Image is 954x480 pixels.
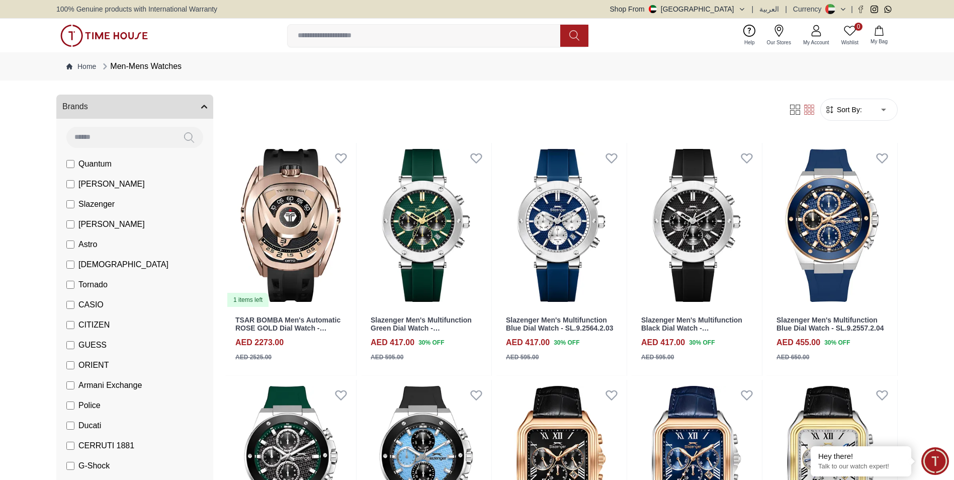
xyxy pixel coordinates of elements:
[66,341,74,349] input: GUESS
[371,337,414,349] h4: AED 417.00
[100,60,182,72] div: Men-Mens Watches
[837,39,862,46] span: Wishlist
[78,379,142,391] span: Armani Exchange
[56,4,217,14] span: 100% Genuine products with International Warranty
[825,105,862,115] button: Sort By:
[56,95,213,119] button: Brands
[761,23,797,48] a: Our Stores
[66,381,74,389] input: Armani Exchange
[641,337,685,349] h4: AED 417.00
[78,399,101,412] span: Police
[227,293,269,307] div: 1 items left
[66,361,74,369] input: ORIENT
[66,281,74,289] input: Tornado
[506,353,539,362] div: AED 595.00
[78,440,134,452] span: CERRUTI 1881
[835,23,864,48] a: 0Wishlist
[235,316,340,341] a: TSAR BOMBA Men's Automatic ROSE GOLD Dial Watch - TB8213ASET-07
[225,143,356,308] img: TSAR BOMBA Men's Automatic ROSE GOLD Dial Watch - TB8213ASET-07
[78,420,101,432] span: Ducati
[78,218,145,230] span: [PERSON_NAME]
[752,4,754,14] span: |
[793,4,826,14] div: Currency
[361,143,491,308] img: Slazenger Men's Multifunction Green Dial Watch - SL.9.2564.2.05
[78,319,110,331] span: CITIZEN
[66,241,74,249] input: Astro
[818,451,904,461] div: Hey there!
[824,338,850,347] span: 30 % OFF
[766,143,897,308] img: Slazenger Men's Multifunction Blue Dial Watch - SL.9.2557.2.04
[60,25,148,47] img: ...
[66,261,74,269] input: [DEMOGRAPHIC_DATA]
[66,61,96,71] a: Home
[649,5,657,13] img: United Arab Emirates
[78,259,168,271] span: [DEMOGRAPHIC_DATA]
[631,143,762,308] img: Slazenger Men's Multifunction Black Dial Watch - SL.9.2564.2.01
[66,160,74,168] input: Quantum
[66,220,74,228] input: [PERSON_NAME]
[418,338,444,347] span: 30 % OFF
[776,316,884,333] a: Slazenger Men's Multifunction Blue Dial Watch - SL.9.2557.2.04
[854,23,862,31] span: 0
[66,321,74,329] input: CITIZEN
[818,462,904,471] p: Talk to our watch expert!
[506,316,613,333] a: Slazenger Men's Multifunction Blue Dial Watch - SL.9.2564.2.03
[506,337,550,349] h4: AED 417.00
[851,4,853,14] span: |
[884,6,892,13] a: Whatsapp
[78,279,108,291] span: Tornado
[371,353,403,362] div: AED 595.00
[864,24,894,47] button: My Bag
[763,39,795,46] span: Our Stores
[641,316,742,341] a: Slazenger Men's Multifunction Black Dial Watch - SL.9.2564.2.01
[66,462,74,470] input: G-Shock
[66,200,74,208] input: Slazenger
[235,337,284,349] h4: AED 2273.00
[78,460,110,472] span: G-Shock
[799,39,833,46] span: My Account
[66,402,74,410] input: Police
[66,180,74,188] input: [PERSON_NAME]
[871,6,878,13] a: Instagram
[835,105,862,115] span: Sort By:
[554,338,579,347] span: 30 % OFF
[78,178,145,190] span: [PERSON_NAME]
[78,359,109,371] span: ORIENT
[371,316,472,341] a: Slazenger Men's Multifunction Green Dial Watch - SL.9.2564.2.05
[866,38,892,45] span: My Bag
[759,4,779,14] button: العربية
[776,353,809,362] div: AED 650.00
[610,4,746,14] button: Shop From[GEOGRAPHIC_DATA]
[641,353,674,362] div: AED 595.00
[56,52,898,81] nav: Breadcrumb
[78,339,107,351] span: GUESS
[740,39,759,46] span: Help
[78,238,97,251] span: Astro
[62,101,88,113] span: Brands
[921,447,949,475] div: Chat Widget
[496,143,627,308] img: Slazenger Men's Multifunction Blue Dial Watch - SL.9.2564.2.03
[689,338,715,347] span: 30 % OFF
[66,442,74,450] input: CERRUTI 1881
[738,23,761,48] a: Help
[78,299,104,311] span: CASIO
[235,353,272,362] div: AED 2525.00
[66,301,74,309] input: CASIO
[776,337,820,349] h4: AED 455.00
[785,4,787,14] span: |
[66,422,74,430] input: Ducati
[857,6,864,13] a: Facebook
[225,143,356,308] a: TSAR BOMBA Men's Automatic ROSE GOLD Dial Watch - TB8213ASET-071 items left
[78,158,112,170] span: Quantum
[78,198,115,210] span: Slazenger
